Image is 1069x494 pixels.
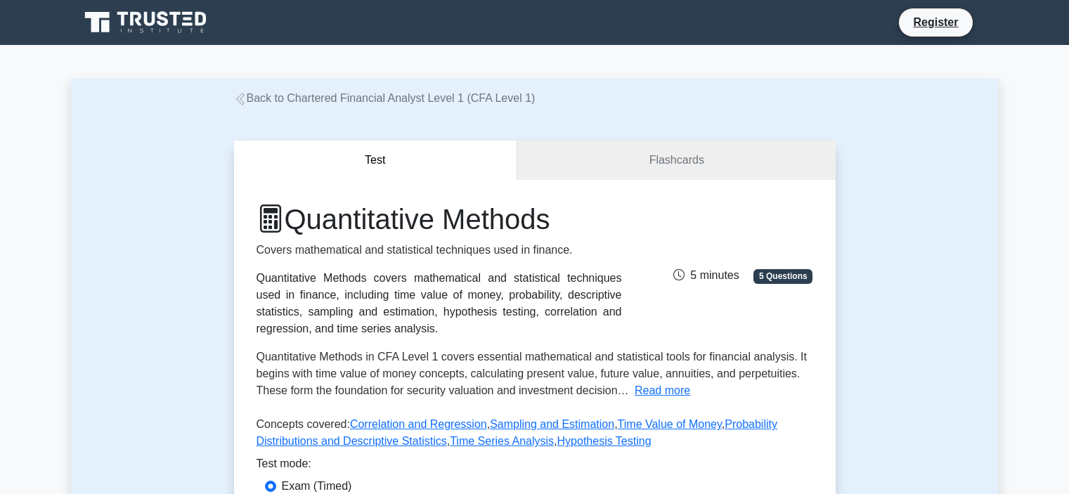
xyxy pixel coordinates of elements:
[753,269,812,283] span: 5 Questions
[257,270,622,337] div: Quantitative Methods covers mathematical and statistical techniques used in finance, including ti...
[257,416,813,455] p: Concepts covered: , , , , ,
[234,92,536,104] a: Back to Chartered Financial Analyst Level 1 (CFA Level 1)
[673,269,739,281] span: 5 minutes
[450,435,554,447] a: Time Series Analysis
[557,435,652,447] a: Hypothesis Testing
[635,382,690,399] button: Read more
[257,455,813,478] div: Test mode:
[234,141,518,181] button: Test
[257,202,622,236] h1: Quantitative Methods
[618,418,722,430] a: Time Value of Money
[905,13,966,31] a: Register
[257,351,808,396] span: Quantitative Methods in CFA Level 1 covers essential mathematical and statistical tools for finan...
[257,242,622,259] p: Covers mathematical and statistical techniques used in finance.
[350,418,487,430] a: Correlation and Regression
[490,418,614,430] a: Sampling and Estimation
[517,141,835,181] a: Flashcards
